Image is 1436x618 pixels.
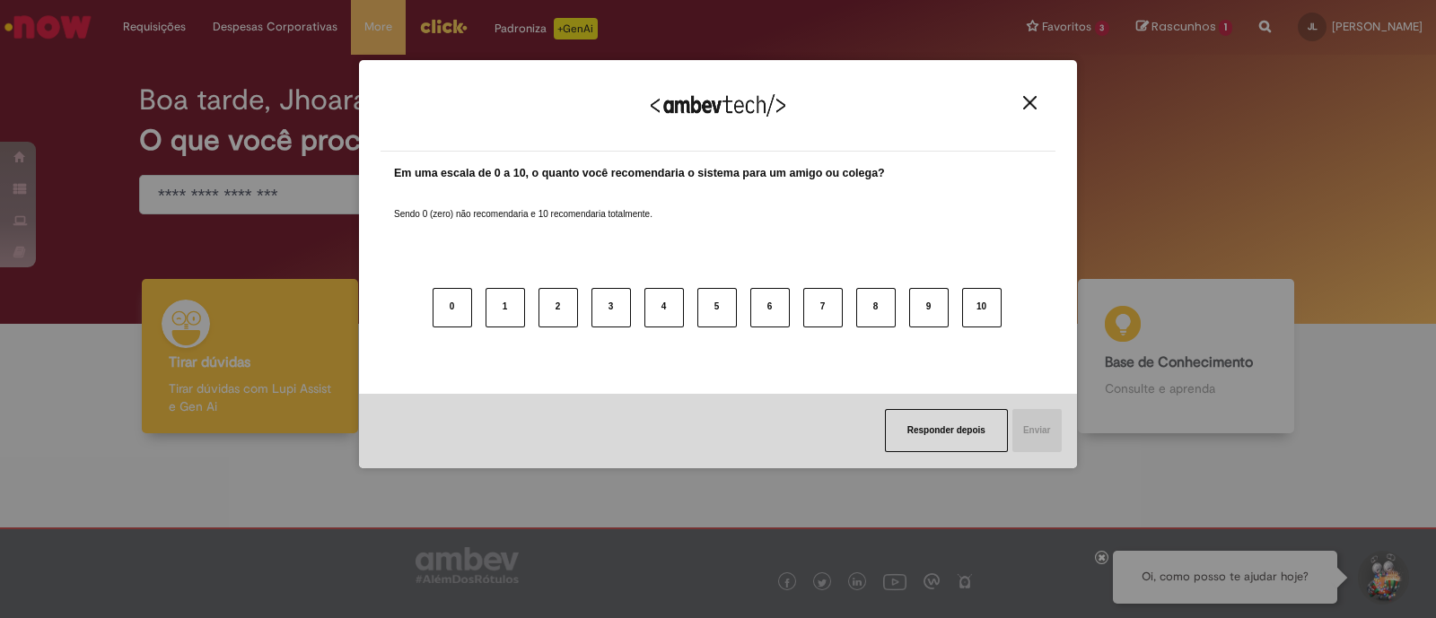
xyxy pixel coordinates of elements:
label: Em uma escala de 0 a 10, o quanto você recomendaria o sistema para um amigo ou colega? [394,165,885,182]
button: Responder depois [885,409,1008,452]
button: 1 [486,288,525,327]
button: 8 [856,288,896,327]
button: Close [1018,95,1042,110]
label: Sendo 0 (zero) não recomendaria e 10 recomendaria totalmente. [394,187,652,221]
img: Logo Ambevtech [651,94,785,117]
button: 3 [591,288,631,327]
button: 5 [697,288,737,327]
button: 7 [803,288,843,327]
button: 4 [644,288,684,327]
button: 6 [750,288,790,327]
button: 10 [962,288,1002,327]
img: Close [1023,96,1037,109]
button: 0 [433,288,472,327]
button: 9 [909,288,949,327]
button: 2 [538,288,578,327]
